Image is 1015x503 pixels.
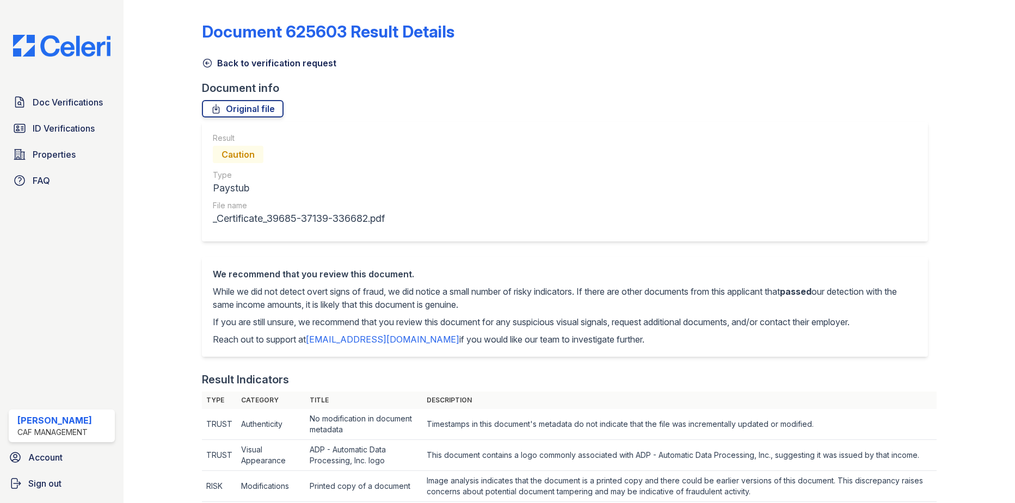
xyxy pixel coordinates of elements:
[213,170,385,181] div: Type
[4,35,119,57] img: CE_Logo_Blue-a8612792a0a2168367f1c8372b55b34899dd931a85d93a1a3d3e32e68fde9ad4.png
[28,451,63,464] span: Account
[237,440,305,471] td: Visual Appearance
[9,91,115,113] a: Doc Verifications
[422,440,936,471] td: This document contains a logo commonly associated with ADP - Automatic Data Processing, Inc., sug...
[213,285,916,311] p: While we did not detect overt signs of fraud, we did notice a small number of risky indicators. I...
[202,372,289,387] div: Result Indicators
[213,333,916,346] p: Reach out to support at if you would like our team to investigate further.
[33,96,103,109] span: Doc Verifications
[305,471,422,502] td: Printed copy of a document
[17,427,92,438] div: CAF Management
[202,80,936,96] div: Document info
[237,471,305,502] td: Modifications
[422,409,936,440] td: Timestamps in this document's metadata do not indicate that the file was incrementally updated or...
[305,392,422,409] th: Title
[202,100,284,117] a: Original file
[213,181,385,196] div: Paystub
[202,22,454,41] a: Document 625603 Result Details
[305,409,422,440] td: No modification in document metadata
[33,174,50,187] span: FAQ
[202,409,237,440] td: TRUST
[237,392,305,409] th: Category
[33,148,76,161] span: Properties
[213,268,916,281] div: We recommend that you review this document.
[17,414,92,427] div: [PERSON_NAME]
[305,440,422,471] td: ADP - Automatic Data Processing, Inc. logo
[202,392,237,409] th: Type
[202,57,336,70] a: Back to verification request
[28,477,61,490] span: Sign out
[213,315,916,328] p: If you are still unsure, we recommend that you review this document for any suspicious visual sig...
[213,133,385,144] div: Result
[237,409,305,440] td: Authenticity
[9,144,115,165] a: Properties
[202,471,237,502] td: RISK
[213,146,263,163] div: Caution
[9,170,115,191] a: FAQ
[9,117,115,139] a: ID Verifications
[213,211,385,226] div: _Certificate_39685-37139-336682.pdf
[4,473,119,494] a: Sign out
[422,392,936,409] th: Description
[780,286,811,297] span: passed
[202,440,237,471] td: TRUST
[306,334,459,345] a: [EMAIL_ADDRESS][DOMAIN_NAME]
[422,471,936,502] td: Image analysis indicates that the document is a printed copy and there could be earlier versions ...
[33,122,95,135] span: ID Verifications
[213,200,385,211] div: File name
[4,446,119,468] a: Account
